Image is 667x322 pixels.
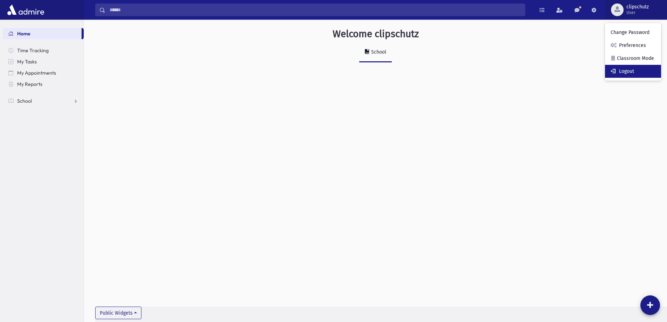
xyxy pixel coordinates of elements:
[3,95,84,107] a: School
[17,30,30,37] span: Home
[17,98,32,104] span: School
[605,26,661,39] a: Change Password
[3,45,84,56] a: Time Tracking
[17,70,56,76] span: My Appointments
[359,43,392,62] a: School
[626,10,649,15] span: User
[3,78,84,90] a: My Reports
[3,67,84,78] a: My Appointments
[333,28,419,40] h3: Welcome clipschutz
[605,52,661,65] a: Classroom Mode
[17,59,37,65] span: My Tasks
[605,39,661,52] a: Preferences
[3,56,84,67] a: My Tasks
[95,307,141,319] button: Public Widgets
[605,65,661,78] a: Logout
[370,49,386,55] div: School
[17,81,42,87] span: My Reports
[626,4,649,10] span: clipschutz
[6,3,46,17] img: AdmirePro
[17,47,49,54] span: Time Tracking
[3,28,82,39] a: Home
[105,4,525,16] input: Search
